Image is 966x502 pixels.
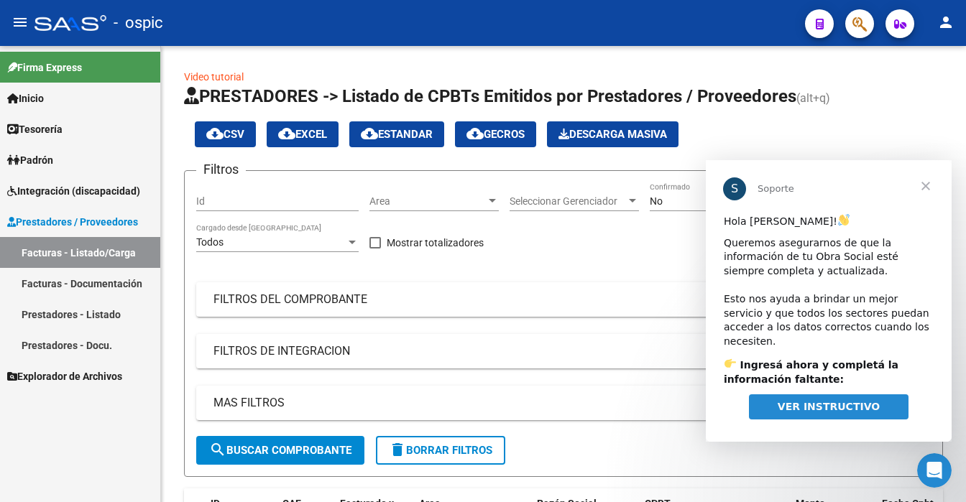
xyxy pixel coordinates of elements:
[196,236,224,248] span: Todos
[7,60,82,75] span: Firma Express
[206,125,224,142] mat-icon: cloud_download
[209,444,351,457] span: Buscar Comprobante
[213,292,896,307] mat-panel-title: FILTROS DEL COMPROBANTE
[387,234,484,251] span: Mostrar totalizadores
[361,128,433,141] span: Estandar
[196,159,246,180] h3: Filtros
[361,125,378,142] mat-icon: cloud_download
[937,14,954,31] mat-icon: person
[196,386,931,420] mat-expansion-panel-header: MAS FILTROS
[209,441,226,458] mat-icon: search
[796,91,830,105] span: (alt+q)
[196,436,364,465] button: Buscar Comprobante
[547,121,678,147] button: Descarga Masiva
[349,121,444,147] button: Estandar
[917,453,952,488] iframe: Intercom live chat
[278,125,295,142] mat-icon: cloud_download
[196,334,931,368] mat-expansion-panel-header: FILTROS DE INTEGRACION
[196,282,931,317] mat-expansion-panel-header: FILTROS DEL COMPROBANTE
[389,444,492,457] span: Borrar Filtros
[184,71,244,83] a: Video tutorial
[184,86,796,106] span: PRESTADORES -> Listado de CPBTs Emitidos por Prestadores / Proveedores
[195,121,256,147] button: CSV
[558,128,667,141] span: Descarga Masiva
[455,121,536,147] button: Gecros
[547,121,678,147] app-download-masive: Descarga masiva de comprobantes (adjuntos)
[213,343,896,359] mat-panel-title: FILTROS DE INTEGRACION
[650,195,663,207] span: No
[7,368,122,384] span: Explorador de Archivos
[466,128,525,141] span: Gecros
[7,214,138,230] span: Prestadores / Proveedores
[11,14,29,31] mat-icon: menu
[213,395,896,411] mat-panel-title: MAS FILTROS
[7,183,140,199] span: Integración (discapacidad)
[389,441,406,458] mat-icon: delete
[267,121,339,147] button: EXCEL
[114,7,163,39] span: - ospic
[510,195,626,208] span: Seleccionar Gerenciador
[7,121,63,137] span: Tesorería
[466,125,484,142] mat-icon: cloud_download
[706,160,952,442] iframe: Intercom live chat mensaje
[206,128,244,141] span: CSV
[7,152,53,168] span: Padrón
[376,436,505,465] button: Borrar Filtros
[278,128,327,141] span: EXCEL
[369,195,486,208] span: Area
[7,90,44,106] span: Inicio
[18,266,228,308] div: ¡Gracias por tu colaboración! ​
